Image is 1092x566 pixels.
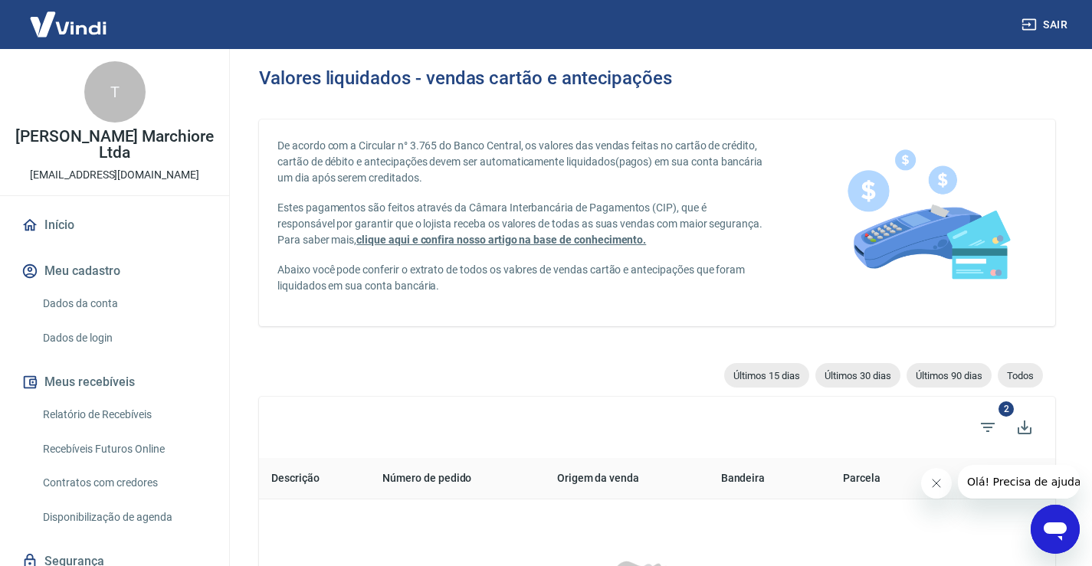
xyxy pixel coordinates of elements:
[1031,505,1080,554] iframe: Botão para abrir a janela de mensagens
[356,234,646,246] a: clique aqui e confira nosso artigo na base de conhecimento.
[37,288,211,319] a: Dados da conta
[815,363,900,388] div: Últimos 30 dias
[18,254,211,288] button: Meu cadastro
[9,11,129,23] span: Olá! Precisa de ajuda?
[37,467,211,499] a: Contratos com credores
[824,119,1031,326] img: card-liquidations.916113cab14af1f97834.png
[370,458,545,499] th: Número de pedido
[37,433,211,465] a: Recebíveis Futuros Online
[277,200,766,248] p: Estes pagamentos são feitos através da Câmara Interbancária de Pagamentos (CIP), que é responsáve...
[1018,11,1074,39] button: Sair
[815,370,900,381] span: Últimos 30 dias
[18,365,211,399] button: Meus recebíveis
[907,370,992,381] span: Últimos 90 dias
[277,262,766,294] p: Abaixo você pode conferir o extrato de todos os valores de vendas cartão e antecipações que foram...
[37,502,211,533] a: Disponibilização de agenda
[1006,409,1043,446] button: Baixar listagem
[18,208,211,242] a: Início
[724,363,809,388] div: Últimos 15 dias
[998,370,1043,381] span: Todos
[259,458,370,499] th: Descrição
[724,370,809,381] span: Últimos 15 dias
[999,401,1014,417] span: 2
[37,322,211,354] a: Dados de login
[18,1,118,47] img: Vindi
[909,458,1055,499] th: Valor recebido
[998,363,1043,388] div: Todos
[545,458,709,499] th: Origem da venda
[12,129,217,161] p: [PERSON_NAME] Marchiore Ltda
[259,67,672,89] h3: Valores liquidados - vendas cartão e antecipações
[921,468,952,499] iframe: Fechar mensagem
[30,167,199,183] p: [EMAIL_ADDRESS][DOMAIN_NAME]
[907,363,992,388] div: Últimos 90 dias
[37,399,211,430] a: Relatório de Recebíveis
[277,138,766,186] p: De acordo com a Circular n° 3.765 do Banco Central, os valores das vendas feitas no cartão de cré...
[709,458,815,499] th: Bandeira
[969,409,1006,446] span: Filtros
[84,61,146,123] div: T
[958,465,1080,499] iframe: Mensagem da empresa
[814,458,909,499] th: Parcela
